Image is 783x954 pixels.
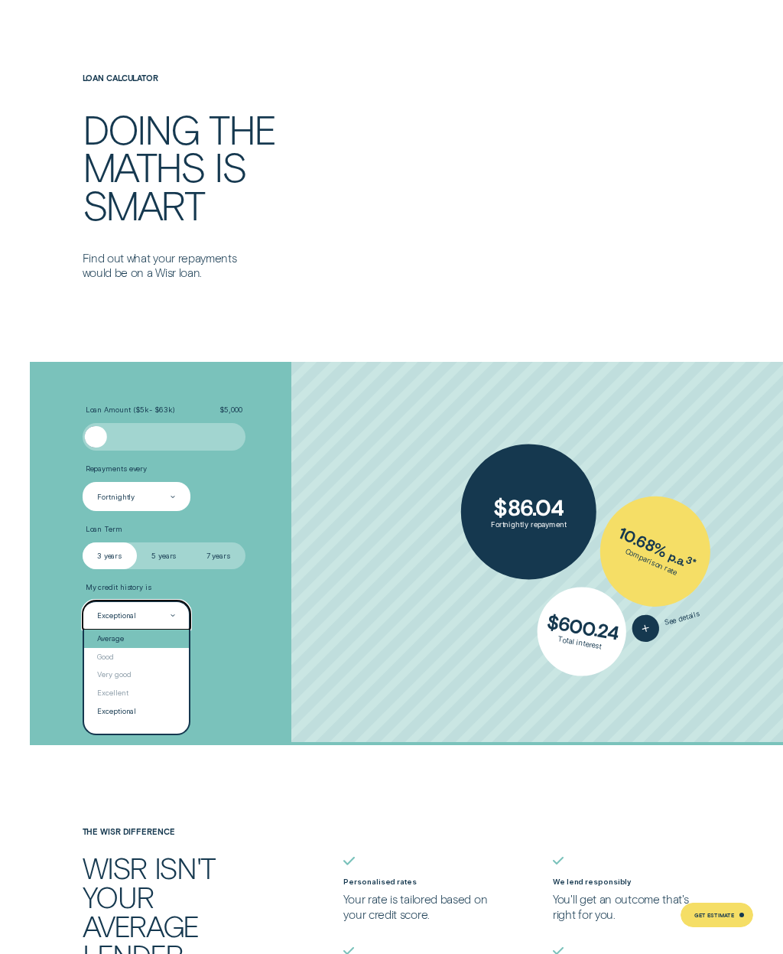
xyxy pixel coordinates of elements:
span: $ 5,000 [219,405,242,415]
label: 3 years [83,542,137,570]
label: 7 years [191,542,245,570]
div: Exceptional [97,611,136,620]
div: Average [84,630,190,648]
p: Your rate is tailored based on your credit score. [343,892,491,922]
div: Excellent [84,684,190,702]
p: You'll get an outcome that's right for you. [553,892,700,922]
h4: The Wisr Difference [83,827,283,836]
label: We lend responsibly [553,877,631,886]
label: 5 years [137,542,191,570]
h4: Loan Calculator [83,73,440,83]
div: Exceptional [84,702,190,721]
div: Fortnightly [97,493,135,502]
span: See details [664,610,700,627]
div: Very good [84,666,190,685]
span: Loan Amount ( $5k - $63k ) [86,405,175,415]
label: Personalised rates [343,877,416,886]
p: Find out what your repayments would be on a Wisr loan. [83,251,259,281]
button: See details [629,601,703,645]
span: Loan Term [86,525,122,534]
h2: Doing the maths is smart [83,110,368,224]
div: Good [84,648,190,666]
span: Repayments every [86,464,147,474]
a: Get Estimate [681,903,753,927]
span: My credit history is [86,583,151,592]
